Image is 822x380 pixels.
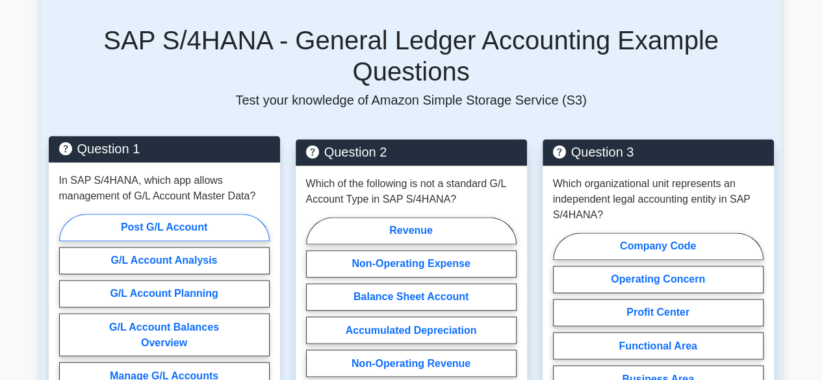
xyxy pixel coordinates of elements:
label: Accumulated Depreciation [306,316,517,344]
p: Which of the following is not a standard G/L Account Type in SAP S/4HANA? [306,176,517,207]
h5: Question 3 [553,144,764,160]
label: G/L Account Planning [59,280,270,307]
label: Operating Concern [553,266,764,293]
p: Test your knowledge of Amazon Simple Storage Service (S3) [49,92,774,108]
label: G/L Account Balances Overview [59,313,270,356]
label: Balance Sheet Account [306,283,517,310]
h5: SAP S/4HANA - General Ledger Accounting Example Questions [49,25,774,87]
label: Non-Operating Expense [306,250,517,277]
label: Company Code [553,233,764,260]
p: In SAP S/4HANA, which app allows management of G/L Account Master Data? [59,173,270,204]
label: Profit Center [553,299,764,326]
label: Non-Operating Revenue [306,349,517,377]
h5: Question 2 [306,144,517,160]
label: Revenue [306,217,517,244]
label: Post G/L Account [59,214,270,241]
p: Which organizational unit represents an independent legal accounting entity in SAP S/4HANA? [553,176,764,223]
label: Functional Area [553,332,764,359]
h5: Question 1 [59,141,270,157]
label: G/L Account Analysis [59,247,270,274]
